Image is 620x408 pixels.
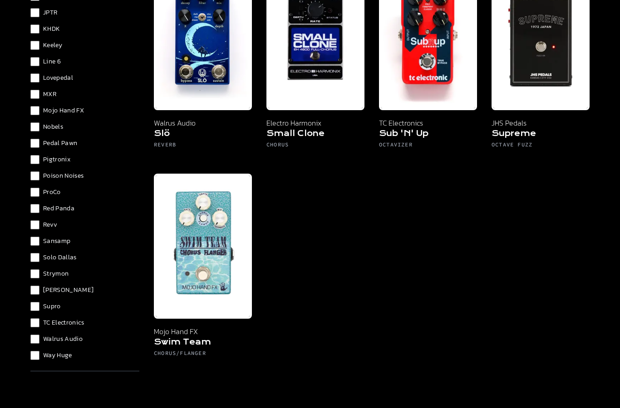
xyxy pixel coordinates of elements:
[266,141,364,152] h6: Chorus
[154,141,252,152] h6: Reverb
[43,155,70,165] span: Pigtronix
[43,253,77,262] span: Solo Dallas
[154,174,252,319] img: Mojohand FX Swim Team
[266,129,364,141] h5: Small Clone
[30,188,39,197] input: ProCo
[30,74,39,83] input: Lovepedal
[43,107,84,116] span: Mojo Hand FX
[30,351,39,360] input: Way Huge
[30,237,39,246] input: Sansamp
[379,118,477,129] p: TC Electronics
[154,174,252,368] a: Mojohand FX Swim Team Mojo Hand FX Swim Team Chorus/Flanger
[43,90,56,99] span: MXR
[30,253,39,262] input: Solo Dallas
[30,319,39,328] input: TC Electronics
[30,172,39,181] input: Poison Noises
[379,129,477,141] h5: Sub 'N' Up
[30,335,39,344] input: Walrus Audio
[379,141,477,152] h6: Octavizer
[43,74,73,83] span: Lovepedal
[43,286,94,295] span: [PERSON_NAME]
[154,129,252,141] h5: Slö
[30,270,39,279] input: Strymon
[30,221,39,230] input: Revv
[154,326,252,337] p: Mojo Hand FX
[30,139,39,148] input: Pedal Pawn
[30,90,39,99] input: MXR
[154,118,252,129] p: Walrus Audio
[30,25,39,34] input: KHDK
[43,319,84,328] span: TC Electronics
[30,204,39,214] input: Red Panda
[43,204,74,214] span: Red Panda
[43,237,70,246] span: Sansamp
[30,286,39,295] input: [PERSON_NAME]
[492,129,590,141] h5: Supreme
[43,123,63,132] span: Nobels
[30,9,39,18] input: JPTR
[43,270,69,279] span: Strymon
[43,172,84,181] span: Poison Noises
[43,41,62,50] span: Keeley
[492,141,590,152] h6: Octave Fuzz
[43,221,57,230] span: Revv
[30,41,39,50] input: Keeley
[43,188,61,197] span: ProCo
[266,118,364,129] p: Electro Harmonix
[492,118,590,129] p: JHS Pedals
[43,302,61,311] span: Supro
[30,58,39,67] input: Line 6
[30,107,39,116] input: Mojo Hand FX
[43,25,60,34] span: KHDK
[43,139,78,148] span: Pedal Pawn
[154,350,252,361] h6: Chorus/Flanger
[154,337,252,350] h5: Swim Team
[43,335,83,344] span: Walrus Audio
[30,155,39,165] input: Pigtronix
[43,58,61,67] span: Line 6
[30,123,39,132] input: Nobels
[43,9,57,18] span: JPTR
[30,302,39,311] input: Supro
[43,351,72,360] span: Way Huge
